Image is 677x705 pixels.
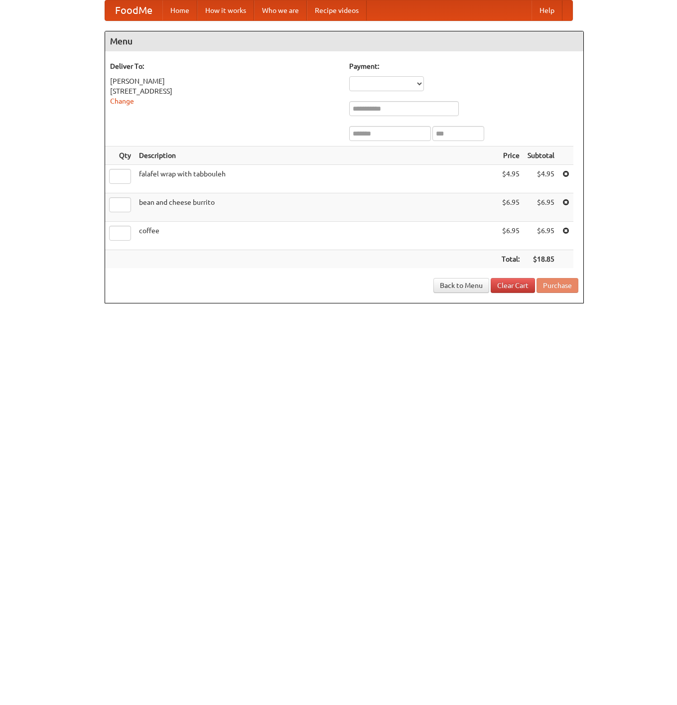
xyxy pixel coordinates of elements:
[524,222,558,250] td: $6.95
[498,222,524,250] td: $6.95
[524,250,558,269] th: $18.85
[110,61,339,71] h5: Deliver To:
[254,0,307,20] a: Who we are
[105,146,135,165] th: Qty
[524,146,558,165] th: Subtotal
[498,193,524,222] td: $6.95
[498,146,524,165] th: Price
[135,165,498,193] td: falafel wrap with tabbouleh
[110,86,339,96] div: [STREET_ADDRESS]
[307,0,367,20] a: Recipe videos
[110,76,339,86] div: [PERSON_NAME]
[532,0,562,20] a: Help
[498,165,524,193] td: $4.95
[491,278,535,293] a: Clear Cart
[524,193,558,222] td: $6.95
[524,165,558,193] td: $4.95
[105,0,162,20] a: FoodMe
[162,0,197,20] a: Home
[110,97,134,105] a: Change
[105,31,583,51] h4: Menu
[135,146,498,165] th: Description
[537,278,578,293] button: Purchase
[349,61,578,71] h5: Payment:
[135,193,498,222] td: bean and cheese burrito
[498,250,524,269] th: Total:
[135,222,498,250] td: coffee
[197,0,254,20] a: How it works
[433,278,489,293] a: Back to Menu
